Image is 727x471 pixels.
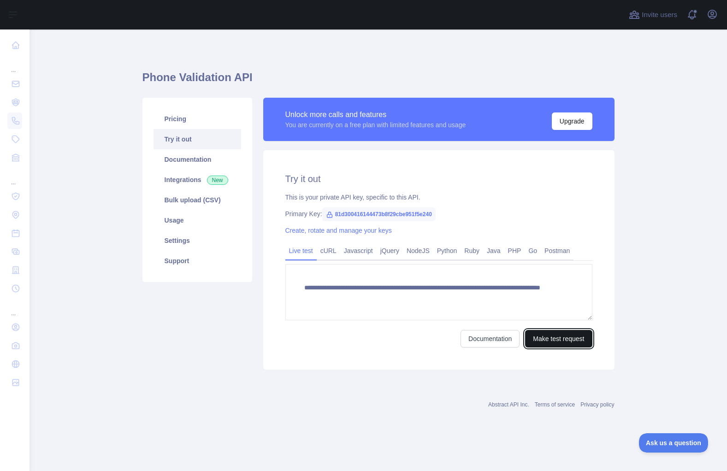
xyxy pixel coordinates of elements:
[535,401,575,408] a: Terms of service
[483,243,504,258] a: Java
[154,109,241,129] a: Pricing
[154,129,241,149] a: Try it out
[285,120,466,130] div: You are currently on a free plan with limited features and usage
[285,227,392,234] a: Create, rotate and manage your keys
[285,193,592,202] div: This is your private API key, specific to this API.
[285,209,592,218] div: Primary Key:
[403,243,433,258] a: NodeJS
[488,401,529,408] a: Abstract API Inc.
[580,401,614,408] a: Privacy policy
[285,243,317,258] a: Live test
[642,10,677,20] span: Invite users
[154,251,241,271] a: Support
[525,330,592,347] button: Make test request
[7,168,22,186] div: ...
[461,330,520,347] a: Documentation
[154,210,241,230] a: Usage
[504,243,525,258] a: PHP
[285,172,592,185] h2: Try it out
[317,243,340,258] a: cURL
[285,109,466,120] div: Unlock more calls and features
[207,176,228,185] span: New
[142,70,615,92] h1: Phone Validation API
[461,243,483,258] a: Ruby
[377,243,403,258] a: jQuery
[541,243,573,258] a: Postman
[154,149,241,170] a: Documentation
[639,433,709,453] iframe: Toggle Customer Support
[7,299,22,317] div: ...
[340,243,377,258] a: Javascript
[627,7,679,22] button: Invite users
[525,243,541,258] a: Go
[552,112,592,130] button: Upgrade
[322,207,436,221] span: 81d300416144473b8f29cbe951f5e240
[433,243,461,258] a: Python
[7,55,22,74] div: ...
[154,190,241,210] a: Bulk upload (CSV)
[154,230,241,251] a: Settings
[154,170,241,190] a: Integrations New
